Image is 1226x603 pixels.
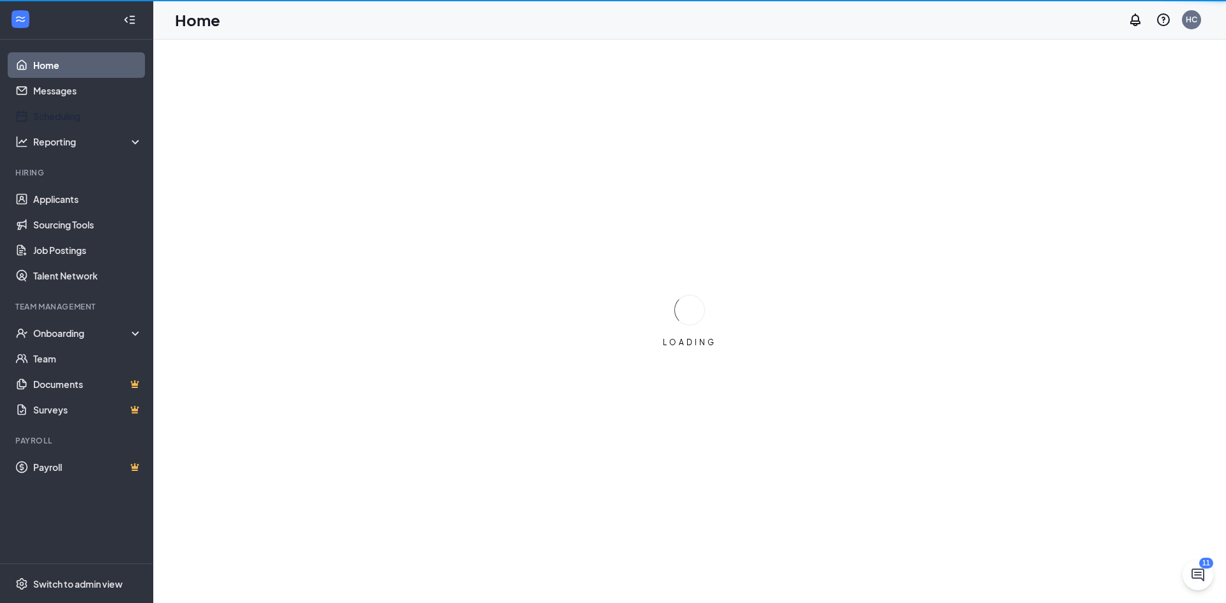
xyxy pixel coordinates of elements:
a: Sourcing Tools [33,212,142,237]
a: SurveysCrown [33,397,142,422]
div: Hiring [15,167,140,178]
a: PayrollCrown [33,454,142,480]
svg: UserCheck [15,327,28,339]
a: Home [33,52,142,78]
a: Messages [33,78,142,103]
svg: Notifications [1128,12,1143,27]
a: Applicants [33,186,142,212]
a: DocumentsCrown [33,371,142,397]
div: Onboarding [33,327,132,339]
div: Reporting [33,135,143,148]
div: LOADING [658,337,722,348]
svg: Collapse [123,13,136,26]
a: Team [33,346,142,371]
div: Switch to admin view [33,577,123,590]
svg: QuestionInfo [1156,12,1171,27]
svg: WorkstreamLogo [14,13,27,26]
h1: Home [175,9,220,31]
a: Scheduling [33,103,142,129]
a: Talent Network [33,263,142,288]
div: 11 [1199,558,1213,569]
div: Team Management [15,301,140,312]
a: Job Postings [33,237,142,263]
svg: ChatActive [1190,567,1206,583]
svg: Settings [15,577,28,590]
div: Payroll [15,435,140,446]
svg: Analysis [15,135,28,148]
button: ChatActive [1183,560,1213,590]
div: HC [1186,14,1197,25]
